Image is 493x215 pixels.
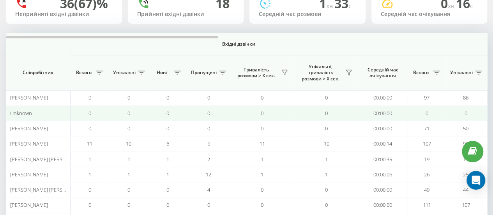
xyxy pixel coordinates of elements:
span: Unknown [10,110,32,117]
td: 00:00:00 [359,182,407,197]
span: 0 [426,110,428,117]
span: 0 [261,94,263,101]
span: 1 [325,171,328,178]
span: [PERSON_NAME] [10,94,48,101]
span: 0 [207,201,210,208]
div: Прийняті вхідні дзвінки [137,11,235,18]
span: 71 [424,125,429,132]
span: [PERSON_NAME] [10,201,48,208]
span: 19 [424,156,429,163]
span: 50 [463,125,468,132]
span: 2 [207,156,210,163]
span: 1 [166,156,169,163]
span: 0 [207,110,210,117]
span: Пропущені [191,69,217,76]
span: 44 [463,186,468,193]
span: 1 [127,156,130,163]
span: 1 [88,156,91,163]
span: c [470,2,473,10]
span: 11 [260,140,265,147]
span: 10 [126,140,131,147]
span: 0 [261,186,263,193]
span: [PERSON_NAME] [10,140,48,147]
span: 0 [325,125,328,132]
span: 107 [423,140,431,147]
span: 4 [207,186,210,193]
td: 00:00:00 [359,90,407,105]
span: 96 [463,140,468,147]
span: Вхідні дзвінки [90,41,387,47]
td: 00:00:35 [359,151,407,167]
span: 0 [166,110,169,117]
span: Тривалість розмови > Х сек. [234,67,279,79]
td: 00:00:00 [359,197,407,213]
span: 0 [261,110,263,117]
span: 0 [166,186,169,193]
span: 0 [127,186,130,193]
span: 0 [88,94,91,101]
span: 0 [325,186,328,193]
span: 25 [463,171,468,178]
span: 0 [88,186,91,193]
span: 0 [127,125,130,132]
div: Середній час розмови [259,11,356,18]
span: 6 [166,140,169,147]
span: Унікальні, тривалість розмови > Х сек. [298,64,343,82]
span: Всього [411,69,431,76]
span: 0 [127,201,130,208]
span: хв [448,2,456,10]
div: Середній час очікування [381,11,478,18]
span: Співробітник [12,69,63,76]
span: 11 [87,140,92,147]
div: Open Intercom Messenger [466,171,485,190]
span: 0 [325,94,328,101]
span: [PERSON_NAME] [10,171,48,178]
span: Всього [74,69,94,76]
span: Середній час очікування [364,67,401,79]
span: 0 [207,125,210,132]
span: [PERSON_NAME] [PERSON_NAME] [10,186,87,193]
span: 0 [261,125,263,132]
span: 0 [88,110,91,117]
span: 111 [423,201,431,208]
span: 10 [324,140,329,147]
span: 107 [462,201,470,208]
span: 1 [325,156,328,163]
span: Унікальні [450,69,473,76]
span: хв [326,2,334,10]
td: 00:00:00 [359,121,407,136]
span: 1 [261,171,263,178]
span: 0 [127,94,130,101]
span: 12 [206,171,211,178]
span: c [348,2,352,10]
span: 0 [127,110,130,117]
span: 0 [261,201,263,208]
td: 00:00:06 [359,167,407,182]
span: 97 [424,94,429,101]
span: 0 [325,110,328,117]
span: 0 [166,125,169,132]
span: 0 [207,94,210,101]
span: 0 [465,110,467,117]
div: Неприйняті вхідні дзвінки [15,11,113,18]
span: 1 [261,156,263,163]
span: Нові [152,69,171,76]
td: 00:00:00 [359,105,407,121]
span: 1 [88,171,91,178]
span: 1 [127,171,130,178]
span: 86 [463,94,468,101]
span: [PERSON_NAME] [10,125,48,132]
span: 0 [88,125,91,132]
span: [PERSON_NAME] [PERSON_NAME] [10,156,87,163]
span: 1 [166,171,169,178]
span: Унікальні [113,69,136,76]
span: 0 [166,94,169,101]
td: 00:00:14 [359,136,407,151]
span: 0 [88,201,91,208]
span: 26 [424,171,429,178]
span: 0 [166,201,169,208]
span: 5 [207,140,210,147]
span: 49 [424,186,429,193]
span: 0 [325,201,328,208]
